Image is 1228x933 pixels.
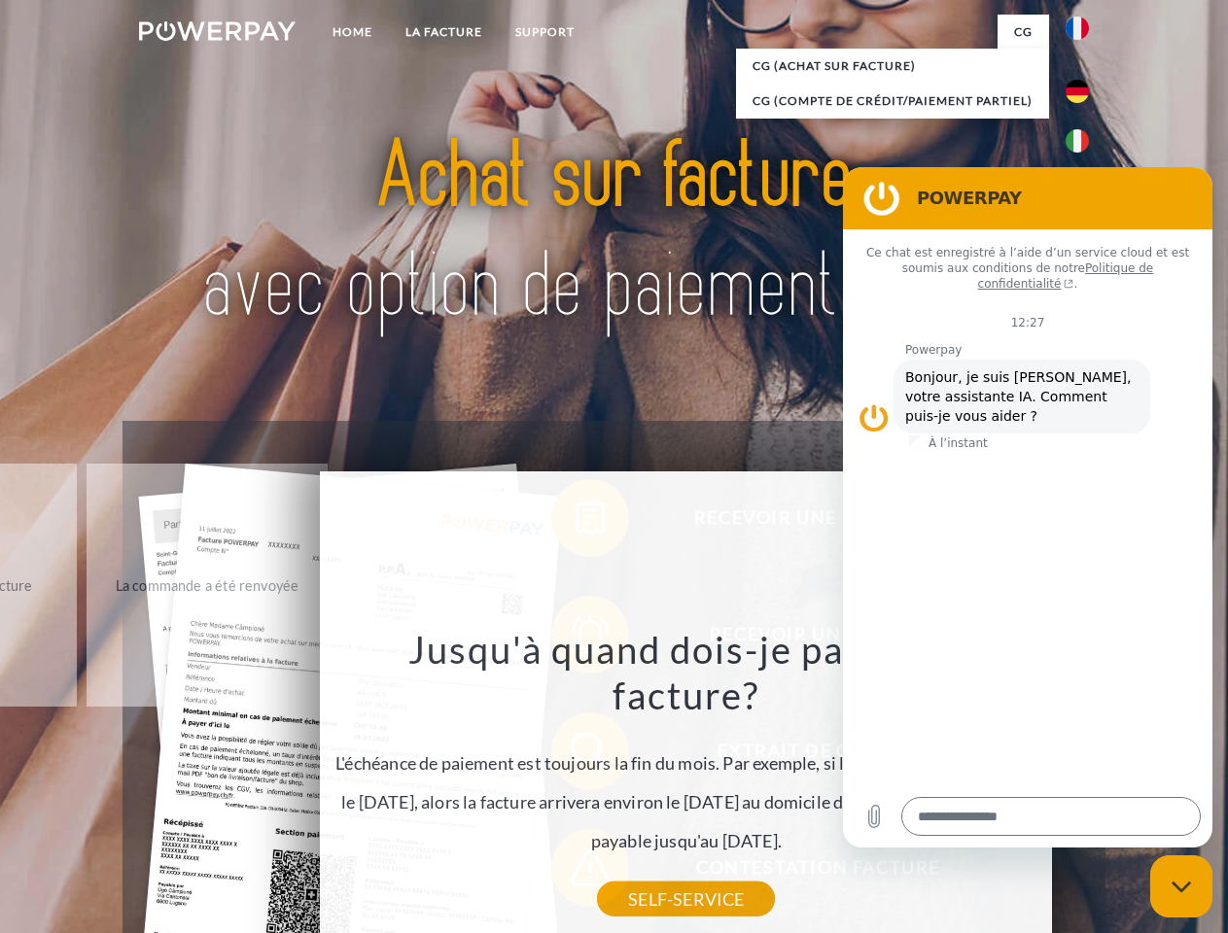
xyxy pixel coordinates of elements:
[389,15,499,50] a: LA FACTURE
[597,881,775,916] a: SELF-SERVICE
[1066,129,1089,153] img: it
[843,167,1212,847] iframe: Fenêtre de messagerie
[736,84,1049,119] a: CG (Compte de crédit/paiement partiel)
[316,15,389,50] a: Home
[1150,855,1212,917] iframe: Bouton de lancement de la fenêtre de messagerie, conversation en cours
[186,93,1042,372] img: title-powerpay_fr.svg
[332,626,1041,719] h3: Jusqu'à quand dois-je payer ma facture?
[499,15,591,50] a: Support
[1066,80,1089,103] img: de
[736,49,1049,84] a: CG (achat sur facture)
[1066,17,1089,40] img: fr
[139,21,296,41] img: logo-powerpay-white.svg
[998,15,1049,50] a: CG
[98,571,317,598] div: La commande a été renvoyée
[332,626,1041,899] div: L'échéance de paiement est toujours la fin du mois. Par exemple, si la commande a été passée le [...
